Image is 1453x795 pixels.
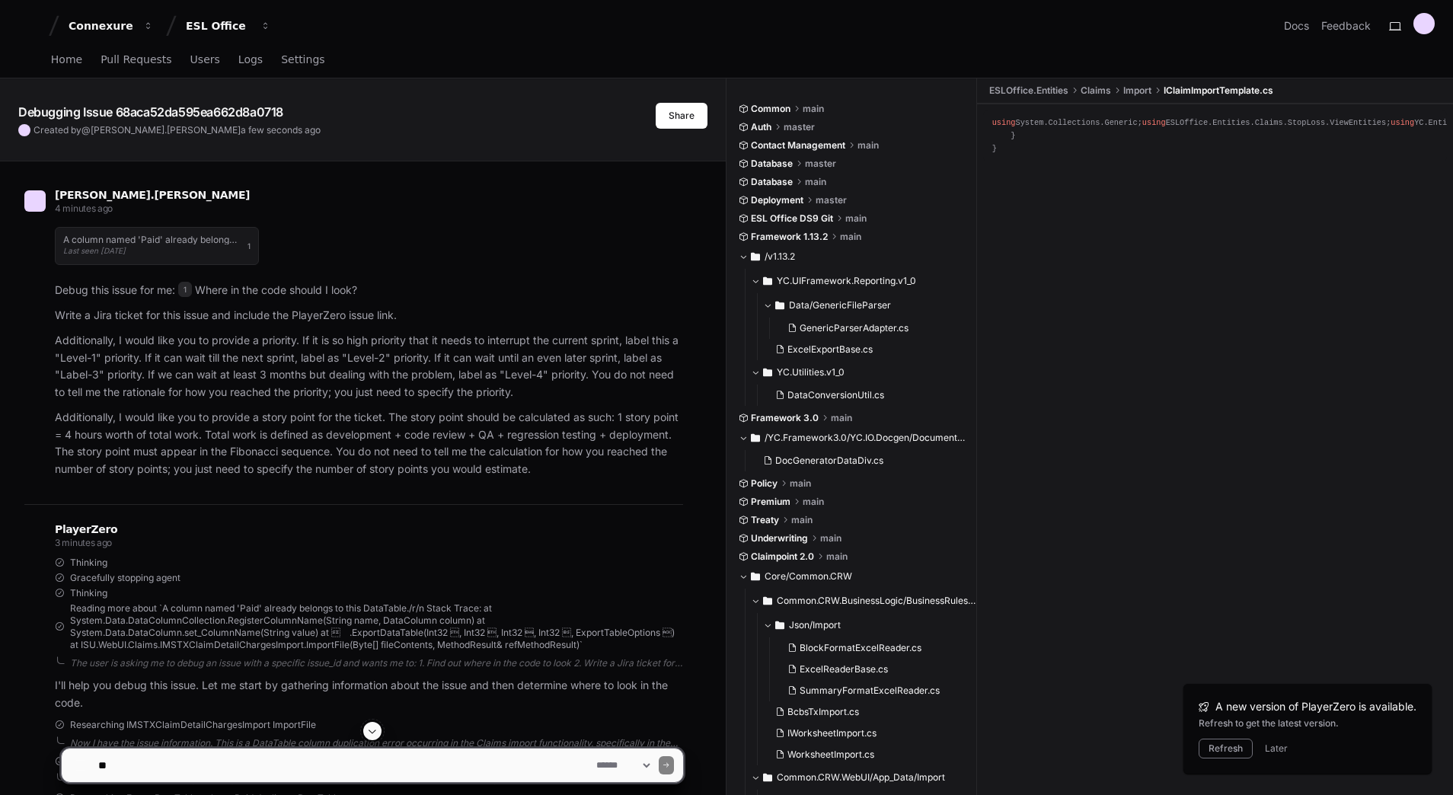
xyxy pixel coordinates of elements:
span: 1 [178,282,192,297]
button: BcbsTxImport.cs [769,701,969,723]
span: main [831,412,852,424]
span: Created by [34,124,321,136]
a: Docs [1284,18,1309,34]
a: Users [190,43,220,78]
span: using [1142,118,1166,127]
span: BlockFormatExcelReader.cs [800,642,921,654]
span: ExcelReaderBase.cs [800,663,888,675]
a: Pull Requests [101,43,171,78]
span: main [840,231,861,243]
svg: Directory [763,272,772,290]
span: main [790,477,811,490]
button: ExcelReaderBase.cs [781,659,969,680]
div: The user is asking me to debug an issue with a specific issue_id and wants me to: 1. Find out whe... [70,657,683,669]
span: Underwriting [751,532,808,544]
span: Import [1123,85,1151,97]
span: main [826,551,848,563]
a: Logs [238,43,263,78]
div: Refresh to get the latest version. [1199,717,1416,730]
span: Users [190,55,220,64]
button: BlockFormatExcelReader.cs [781,637,969,659]
span: Gracefully stopping agent [70,572,180,584]
button: Common.CRW.BusinessLogic/BusinessRules/Import [751,589,978,613]
a: Settings [281,43,324,78]
span: Last seen [DATE] [63,246,126,255]
svg: Directory [763,363,772,382]
span: Framework 3.0 [751,412,819,424]
span: Premium [751,496,790,508]
button: YC.UIFramework.Reporting.v1_0 [751,269,966,293]
span: Core/Common.CRW [765,570,852,583]
span: Auth [751,121,771,133]
span: Thinking [70,557,107,569]
span: main [791,514,813,526]
span: Reading more about `A column named 'Paid' already belongs to this DataTable./r/n Stack Trace: at ... [70,602,683,651]
button: /v1.13.2 [739,244,966,269]
span: Thinking [70,587,107,599]
span: [PERSON_NAME].[PERSON_NAME] [55,189,250,201]
span: Database [751,158,793,170]
span: main [805,176,826,188]
span: main [845,212,867,225]
span: /YC.Framework3.0/YC.IO.Docgen/DocumentGenerator [765,432,966,444]
span: master [816,194,847,206]
h1: A column named 'Paid' already belongs to this DataTable./r/n Stack Trace: at System.Data.DataColu... [63,235,240,244]
span: Policy [751,477,778,490]
span: ESLOffice.Entities [989,85,1068,97]
button: Json/Import [763,613,978,637]
app-text-character-animate: Debugging Issue 68aca52da595ea662d8a0718 [18,104,283,120]
span: ExcelExportBase.cs [787,343,873,356]
span: Common.CRW.BusinessLogic/BusinessRules/Import [777,595,978,607]
button: GenericParserAdapter.cs [781,318,956,339]
span: YC.Utilities.v1_0 [777,366,845,378]
span: Settings [281,55,324,64]
button: Connexure [62,12,160,40]
span: SummaryFormatExcelReader.cs [800,685,940,697]
button: ESL Office [180,12,277,40]
span: 1 [247,240,251,252]
span: Claimpoint 2.0 [751,551,814,563]
button: Feedback [1321,18,1371,34]
span: 4 minutes ago [55,203,113,214]
button: /YC.Framework3.0/YC.IO.Docgen/DocumentGenerator [739,426,966,450]
span: [PERSON_NAME].[PERSON_NAME] [91,124,241,136]
button: SummaryFormatExcelReader.cs [781,680,969,701]
button: ExcelExportBase.cs [769,339,956,360]
button: DocGeneratorDataDiv.cs [757,450,956,471]
span: /v1.13.2 [765,251,795,263]
span: Treaty [751,514,779,526]
span: main [803,103,824,115]
span: main [857,139,879,152]
span: BcbsTxImport.cs [787,706,859,718]
span: Researching IMSTXClaimDetailChargesImport ImportFile [70,719,316,731]
div: System.Collections.Generic; ESLOffice.Entities.Claims.StopLoss.ViewEntities; YC.EntityFramework.v... [992,117,1438,155]
span: DataConversionUtil.cs [787,389,884,401]
span: Contact Management [751,139,845,152]
span: using [1391,118,1414,127]
span: master [805,158,836,170]
span: GenericParserAdapter.cs [800,322,909,334]
span: Pull Requests [101,55,171,64]
svg: Directory [751,429,760,447]
svg: Directory [751,247,760,266]
svg: Directory [763,592,772,610]
span: using [992,118,1016,127]
span: Framework 1.13.2 [751,231,828,243]
span: master [784,121,815,133]
p: I'll help you debug this issue. Let me start by gathering information about the issue and then de... [55,677,683,712]
span: PlayerZero [55,525,117,534]
span: ESL Office DS9 Git [751,212,833,225]
span: 3 minutes ago [55,537,112,548]
span: Home [51,55,82,64]
span: Deployment [751,194,803,206]
span: DocGeneratorDataDiv.cs [775,455,883,467]
button: Data/GenericFileParser [763,293,966,318]
button: DataConversionUtil.cs [769,385,956,406]
p: Debug this issue for me: Where in the code should I look? [55,282,683,299]
span: IClaimImportTemplate.cs [1164,85,1273,97]
span: YC.UIFramework.Reporting.v1_0 [777,275,916,287]
button: YC.Utilities.v1_0 [751,360,966,385]
div: Connexure [69,18,134,34]
span: a few seconds ago [241,124,321,136]
span: Logs [238,55,263,64]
